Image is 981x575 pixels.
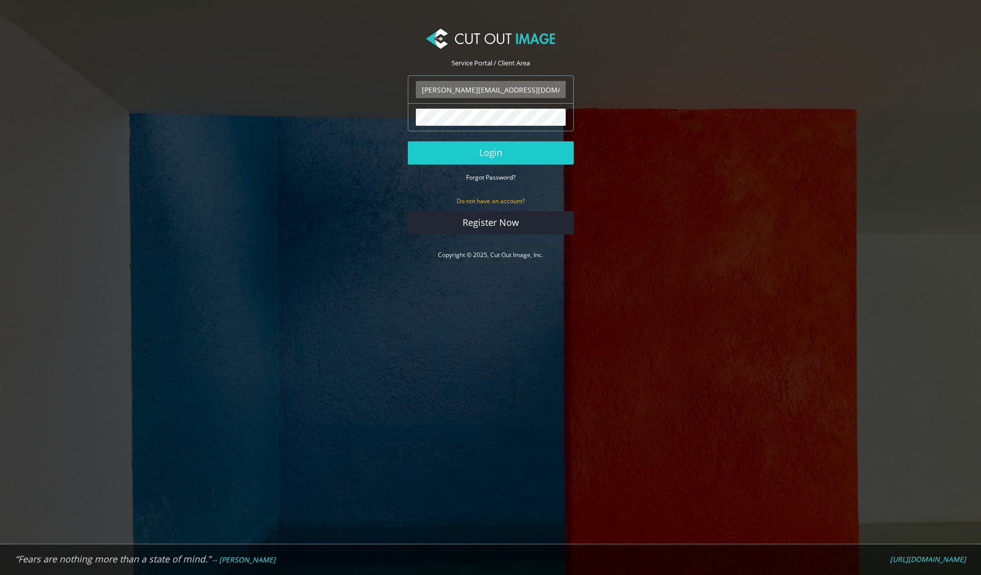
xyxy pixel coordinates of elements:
span: Service Portal / Client Area [452,58,530,67]
a: Forgot Password? [466,173,515,182]
small: Do not have an account? [457,197,525,205]
em: -- [PERSON_NAME] [212,555,276,564]
input: Email Address [416,81,566,98]
a: Copyright © 2025, Cut Out Image, Inc. [438,251,543,259]
a: Register Now [408,211,574,234]
button: Login [408,141,574,165]
a: [URL][DOMAIN_NAME] [890,555,966,564]
em: [URL][DOMAIN_NAME] [890,554,966,564]
img: Cut Out Image [426,29,555,49]
em: “Fears are nothing more than a state of mind.” [15,553,211,565]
